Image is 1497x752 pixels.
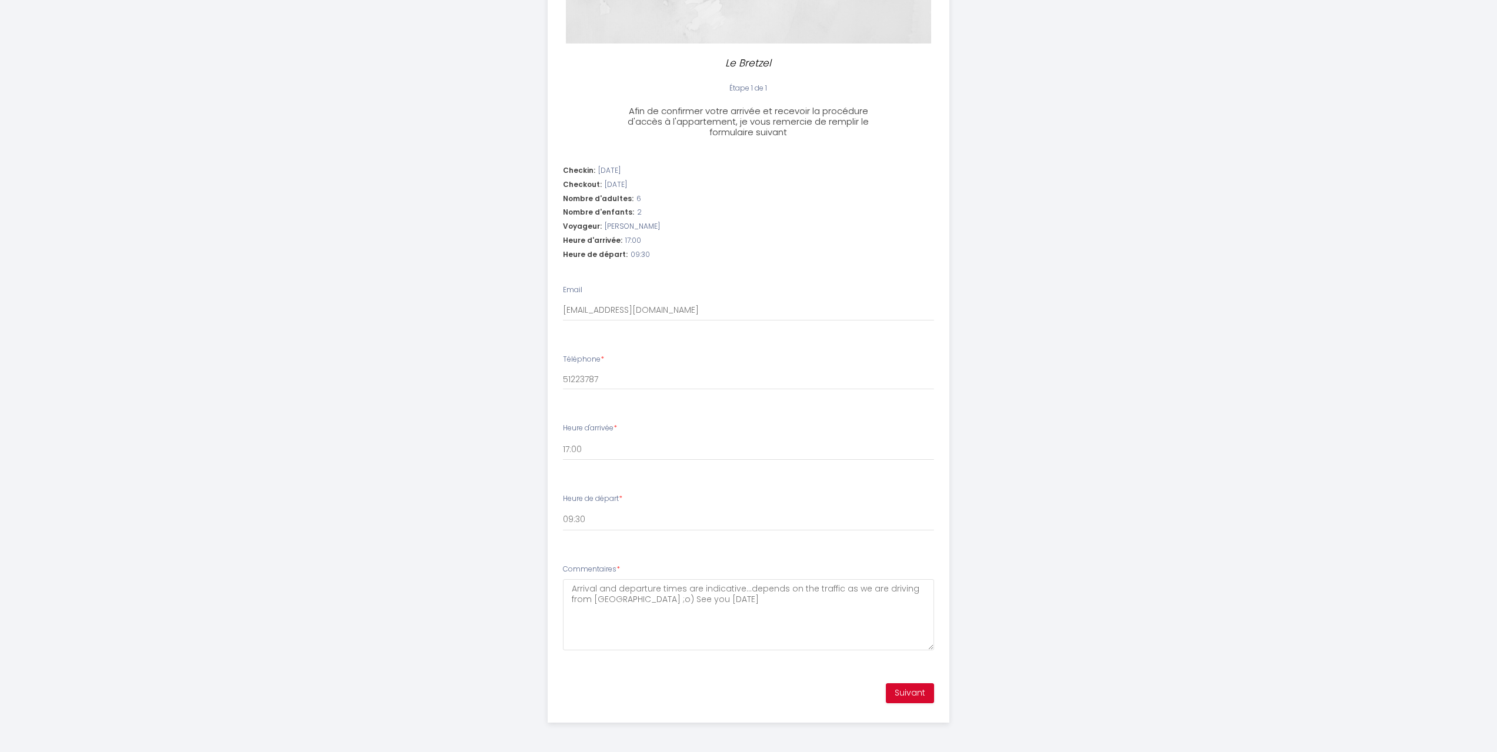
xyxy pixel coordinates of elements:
span: 6 [636,193,641,205]
label: Heure d'arrivée [563,423,617,434]
span: [PERSON_NAME] [605,221,660,232]
button: Suivant [886,683,934,703]
span: Voyageur: [563,221,602,232]
label: Heure de départ [563,493,622,504]
label: Commentaires [563,564,620,575]
span: Nombre d'enfants: [563,207,634,218]
span: [DATE] [598,165,621,176]
span: Étape 1 de 1 [729,83,767,93]
span: Afin de confirmer votre arrivée et recevoir la procédure d'accès à l'appartement, je vous remerci... [628,105,869,138]
span: Checkin: [563,165,595,176]
span: 2 [637,207,642,218]
label: Téléphone [563,354,604,365]
p: Le Bretzel [623,55,875,71]
span: 17:00 [625,235,641,246]
label: Email [563,285,582,296]
span: Checkout: [563,179,602,190]
span: Heure d'arrivée: [563,235,622,246]
span: Nombre d'adultes: [563,193,634,205]
span: 09:30 [631,249,650,260]
span: [DATE] [605,179,627,190]
span: Heure de départ: [563,249,628,260]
